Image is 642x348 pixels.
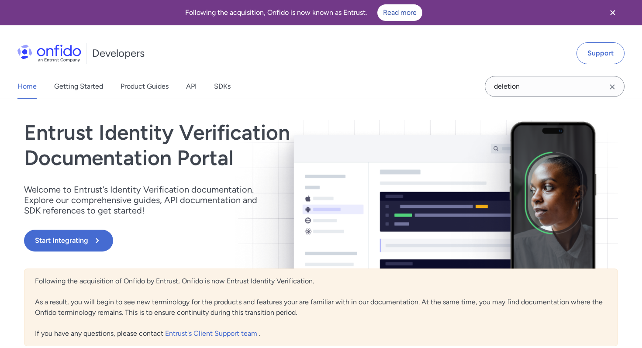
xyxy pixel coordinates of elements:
[121,74,169,99] a: Product Guides
[485,76,625,97] input: Onfido search input field
[24,120,440,170] h1: Entrust Identity Verification Documentation Portal
[24,230,113,252] button: Start Integrating
[165,329,259,338] a: Entrust's Client Support team
[24,269,618,346] div: Following the acquisition of Onfido by Entrust, Onfido is now Entrust Identity Verification. As a...
[10,4,597,21] div: Following the acquisition, Onfido is now known as Entrust.
[92,46,145,60] h1: Developers
[17,74,37,99] a: Home
[24,230,440,252] a: Start Integrating
[186,74,197,99] a: API
[607,82,618,92] svg: Clear search field button
[54,74,103,99] a: Getting Started
[214,74,231,99] a: SDKs
[17,45,81,62] img: Onfido Logo
[597,2,629,24] button: Close banner
[24,184,269,216] p: Welcome to Entrust’s Identity Verification documentation. Explore our comprehensive guides, API d...
[377,4,422,21] a: Read more
[576,42,625,64] a: Support
[607,7,618,18] svg: Close banner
